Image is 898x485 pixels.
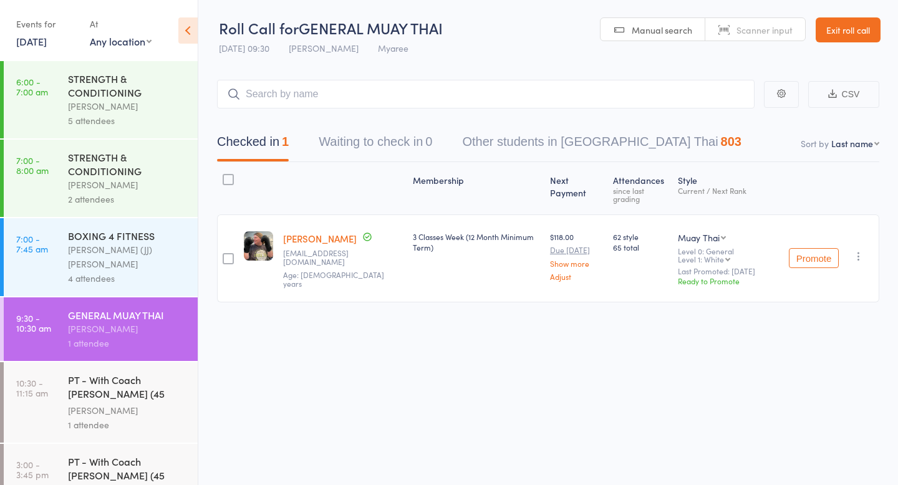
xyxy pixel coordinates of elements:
a: [PERSON_NAME] [283,232,357,245]
a: Adjust [550,272,603,281]
div: GENERAL MUAY THAI [68,308,187,322]
button: Checked in1 [217,128,289,161]
div: since last grading [613,186,667,203]
div: 803 [721,135,741,148]
span: [DATE] 09:30 [219,42,269,54]
a: 10:30 -11:15 amPT - With Coach [PERSON_NAME] (45 minutes)[PERSON_NAME]1 attendee [4,362,198,443]
span: 65 total [613,242,667,252]
span: Scanner input [736,24,793,36]
small: kirst1b89@gmail.com [283,249,403,267]
div: PT - With Coach [PERSON_NAME] (45 minutes) [68,454,187,485]
div: 5 attendees [68,113,187,128]
time: 10:30 - 11:15 am [16,378,48,398]
div: Ready to Promote [678,276,779,286]
small: Last Promoted: [DATE] [678,267,779,276]
div: [PERSON_NAME] [68,178,187,192]
div: Events for [16,14,77,34]
a: [DATE] [16,34,47,48]
button: Other students in [GEOGRAPHIC_DATA] Thai803 [462,128,741,161]
div: [PERSON_NAME] [68,322,187,336]
div: Muay Thai [678,231,720,244]
div: Current / Next Rank [678,186,779,194]
div: PT - With Coach [PERSON_NAME] (45 minutes) [68,373,187,403]
time: 3:00 - 3:45 pm [16,459,49,479]
span: Manual search [632,24,692,36]
div: 0 [425,135,432,148]
div: Atten­dances [608,168,672,209]
button: Promote [789,248,839,268]
div: 1 attendee [68,418,187,432]
a: Show more [550,259,603,267]
div: STRENGTH & CONDITIONING [68,72,187,99]
span: GENERAL MUAY THAI [299,17,443,38]
button: CSV [808,81,879,108]
button: Waiting to check in0 [319,128,432,161]
span: [PERSON_NAME] [289,42,359,54]
div: 1 [282,135,289,148]
time: 7:00 - 8:00 am [16,155,49,175]
div: STRENGTH & CONDITIONING [68,150,187,178]
div: Level 0: General [678,247,779,263]
div: $118.00 [550,231,603,281]
div: At [90,14,152,34]
time: 7:00 - 7:45 am [16,234,48,254]
a: 9:30 -10:30 amGENERAL MUAY THAI[PERSON_NAME]1 attendee [4,297,198,361]
div: 1 attendee [68,336,187,350]
div: 2 attendees [68,192,187,206]
a: Exit roll call [816,17,881,42]
div: Any location [90,34,152,48]
span: 62 style [613,231,667,242]
label: Sort by [801,137,829,150]
input: Search by name [217,80,755,108]
span: Myaree [378,42,408,54]
a: 7:00 -8:00 amSTRENGTH & CONDITIONING[PERSON_NAME]2 attendees [4,140,198,217]
div: Style [673,168,784,209]
div: Membership [408,168,545,209]
a: 6:00 -7:00 amSTRENGTH & CONDITIONING[PERSON_NAME]5 attendees [4,61,198,138]
span: Roll Call for [219,17,299,38]
div: Level 1: White [678,255,724,263]
small: Due [DATE] [550,246,603,254]
div: 4 attendees [68,271,187,286]
div: [PERSON_NAME] [68,403,187,418]
time: 9:30 - 10:30 am [16,313,51,333]
div: Last name [831,137,873,150]
div: [PERSON_NAME] (JJ) [PERSON_NAME] [68,242,187,271]
div: 3 Classes Week (12 Month Minimum Term) [413,231,540,252]
span: Age: [DEMOGRAPHIC_DATA] years [283,269,384,289]
div: Next Payment [545,168,608,209]
time: 6:00 - 7:00 am [16,77,48,97]
img: image1692003976.png [244,231,273,261]
a: 7:00 -7:45 amBOXING 4 FITNESS[PERSON_NAME] (JJ) [PERSON_NAME]4 attendees [4,218,198,296]
div: BOXING 4 FITNESS [68,229,187,242]
div: [PERSON_NAME] [68,99,187,113]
